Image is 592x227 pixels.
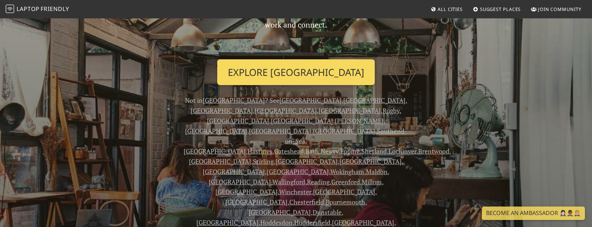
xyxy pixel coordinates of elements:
[196,218,259,227] a: [GEOGRAPHIC_DATA]
[361,147,387,155] a: Shetland
[332,218,394,227] a: [GEOGRAPHIC_DATA]
[330,167,364,176] a: Wokingham
[217,59,375,85] a: Explore [GEOGRAPHIC_DATA]
[215,187,278,196] a: [GEOGRAPHIC_DATA]
[271,117,333,125] a: [GEOGRAPHIC_DATA]
[321,147,338,155] a: Newry
[418,147,449,155] a: Brentwood
[191,106,253,115] a: [GEOGRAPHIC_DATA]
[438,6,463,12] span: All Cities
[6,3,69,16] a: LaptopFriendly LaptopFriendly
[276,157,338,166] a: [GEOGRAPHIC_DATA]
[307,178,330,186] a: Reading
[185,127,247,135] a: [GEOGRAPHIC_DATA]
[362,178,382,186] a: Millom
[279,96,342,104] a: [GEOGRAPHIC_DATA]
[335,117,384,125] a: [PERSON_NAME]
[253,157,274,166] a: Stirling
[41,5,69,13] span: Friendly
[274,147,304,155] a: Gateshead
[428,3,466,16] a: All Cities
[313,127,375,135] a: [GEOGRAPHIC_DATA]
[313,208,342,216] a: Dunstable
[260,218,292,227] a: Hoddesdon
[267,167,329,176] a: [GEOGRAPHIC_DATA]
[313,187,375,196] a: [GEOGRAPHIC_DATA]
[343,96,405,104] a: [GEOGRAPHIC_DATA]
[255,106,317,115] a: [GEOGRAPHIC_DATA]
[203,96,265,104] a: [GEOGRAPHIC_DATA]
[6,5,14,13] img: LaptopFriendly
[306,147,319,155] a: Bath
[389,147,416,155] a: Lochinver
[331,178,360,186] a: Greenford
[203,167,265,176] a: [GEOGRAPHIC_DATA]
[366,167,387,176] a: Maldon
[470,3,524,16] a: Suggest Places
[326,198,365,206] a: Bournemouth
[319,106,381,115] a: [GEOGRAPHIC_DATA]
[184,147,246,155] a: [GEOGRAPHIC_DATA]
[480,6,521,12] span: Suggest Places
[279,187,311,196] a: Winchester
[294,218,330,227] a: Huddersfield
[184,7,408,54] p: From coffee shops to hotel lobbies, discover everyday places to work and connect.
[339,157,402,166] a: [GEOGRAPHIC_DATA]
[538,6,581,12] span: Join Community
[340,147,360,155] a: Epping
[272,178,305,186] a: Wallingford
[528,3,584,16] a: Join Community
[225,198,288,206] a: [GEOGRAPHIC_DATA]
[482,207,585,220] a: Become an Ambassador 🤵🏻‍♀️🤵🏾‍♂️🤵🏼‍♀️
[383,106,399,115] a: Rugby
[189,157,251,166] a: [GEOGRAPHIC_DATA]
[249,127,311,135] a: [GEOGRAPHIC_DATA]
[248,147,272,155] a: Hastings
[289,198,324,206] a: Chesterfield
[249,208,311,216] a: [GEOGRAPHIC_DATA]
[207,117,269,125] a: [GEOGRAPHIC_DATA]
[17,5,40,13] span: Laptop
[209,178,271,186] a: [GEOGRAPHIC_DATA]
